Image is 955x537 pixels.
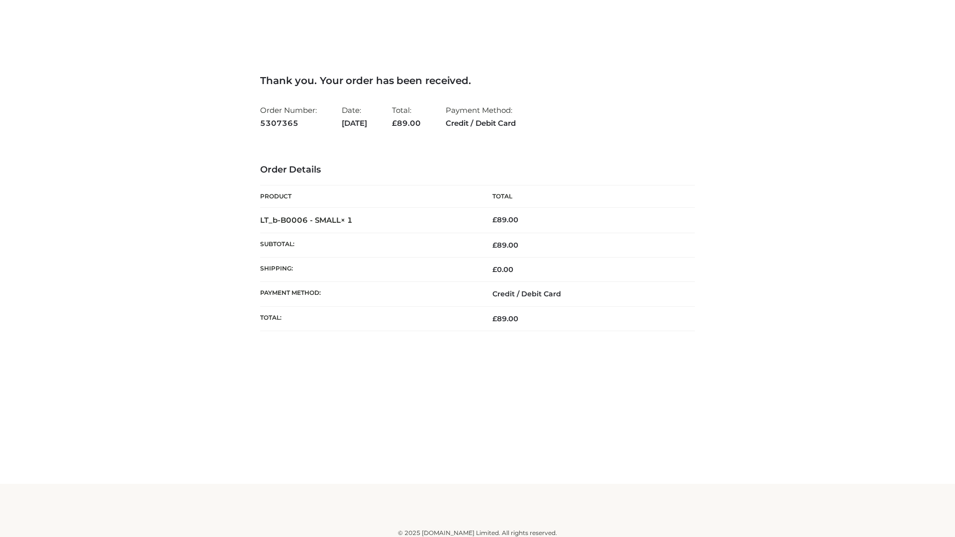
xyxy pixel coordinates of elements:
th: Total: [260,306,477,331]
li: Order Number: [260,101,317,132]
strong: × 1 [341,215,353,225]
li: Payment Method: [446,101,516,132]
span: 89.00 [492,241,518,250]
li: Total: [392,101,421,132]
th: Shipping: [260,258,477,282]
bdi: 89.00 [492,215,518,224]
strong: LT_b-B0006 - SMALL [260,215,353,225]
span: £ [492,314,497,323]
li: Date: [342,101,367,132]
span: £ [392,118,397,128]
strong: Credit / Debit Card [446,117,516,130]
span: £ [492,215,497,224]
strong: 5307365 [260,117,317,130]
th: Total [477,185,695,208]
th: Payment method: [260,282,477,306]
span: 89.00 [392,118,421,128]
span: 89.00 [492,314,518,323]
span: £ [492,265,497,274]
span: £ [492,241,497,250]
h3: Order Details [260,165,695,176]
h3: Thank you. Your order has been received. [260,75,695,87]
bdi: 0.00 [492,265,513,274]
th: Product [260,185,477,208]
td: Credit / Debit Card [477,282,695,306]
strong: [DATE] [342,117,367,130]
th: Subtotal: [260,233,477,257]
